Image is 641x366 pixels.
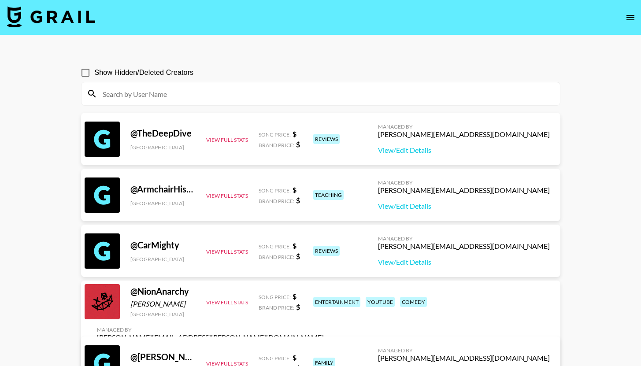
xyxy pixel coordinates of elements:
span: Brand Price: [259,198,294,204]
span: Brand Price: [259,304,294,311]
div: Managed By [378,123,550,130]
a: View/Edit Details [378,146,550,155]
a: View/Edit Details [378,258,550,266]
div: [PERSON_NAME][EMAIL_ADDRESS][DOMAIN_NAME] [378,130,550,139]
div: @ ArmchairHistorian [130,184,196,195]
div: @ TheDeepDive [130,128,196,139]
div: @ NionAnarchy [130,286,196,297]
strong: $ [296,303,300,311]
img: Grail Talent [7,6,95,27]
div: Managed By [97,326,324,333]
div: Managed By [378,235,550,242]
div: [GEOGRAPHIC_DATA] [130,200,196,207]
button: View Full Stats [206,248,248,255]
strong: $ [293,241,296,250]
span: Show Hidden/Deleted Creators [95,67,194,78]
strong: $ [296,196,300,204]
strong: $ [293,353,296,362]
button: View Full Stats [206,299,248,306]
div: entertainment [313,297,360,307]
div: Managed By [378,179,550,186]
div: reviews [313,246,340,256]
strong: $ [293,185,296,194]
div: [PERSON_NAME][EMAIL_ADDRESS][PERSON_NAME][DOMAIN_NAME] [97,333,324,342]
input: Search by User Name [97,87,555,101]
div: teaching [313,190,344,200]
span: Brand Price: [259,142,294,148]
div: [PERSON_NAME] [130,299,196,308]
span: Song Price: [259,187,291,194]
div: Managed By [378,347,550,354]
div: [PERSON_NAME][EMAIL_ADDRESS][DOMAIN_NAME] [378,242,550,251]
div: reviews [313,134,340,144]
strong: $ [296,252,300,260]
a: View/Edit Details [378,202,550,211]
span: Song Price: [259,355,291,362]
button: View Full Stats [206,137,248,143]
div: [GEOGRAPHIC_DATA] [130,311,196,318]
div: [PERSON_NAME][EMAIL_ADDRESS][DOMAIN_NAME] [378,354,550,362]
span: Song Price: [259,243,291,250]
div: [GEOGRAPHIC_DATA] [130,256,196,262]
div: youtube [366,297,395,307]
div: @ CarMighty [130,240,196,251]
button: open drawer [622,9,639,26]
button: View Full Stats [206,192,248,199]
strong: $ [293,129,296,138]
div: [PERSON_NAME][EMAIL_ADDRESS][DOMAIN_NAME] [378,186,550,195]
div: [GEOGRAPHIC_DATA] [130,144,196,151]
span: Song Price: [259,131,291,138]
span: Brand Price: [259,254,294,260]
strong: $ [296,140,300,148]
div: @ [PERSON_NAME] [130,351,196,362]
span: Song Price: [259,294,291,300]
div: comedy [400,297,427,307]
strong: $ [293,292,296,300]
